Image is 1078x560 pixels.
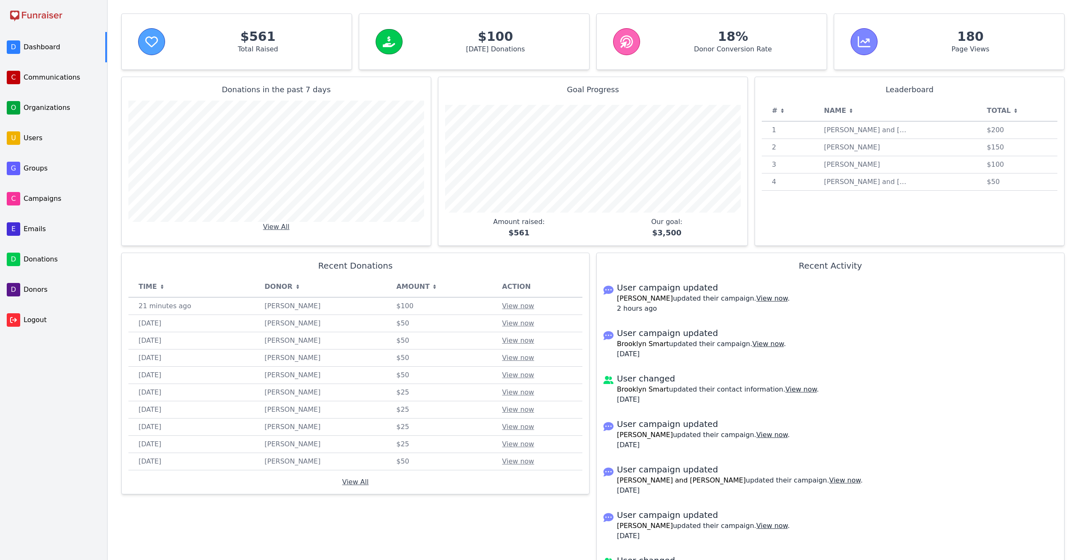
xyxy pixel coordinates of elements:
span: Galindo, Mary [264,405,349,415]
td: $50 [386,349,492,367]
span: [DATE] Donations [417,44,574,54]
span: Nelson, Linda [264,301,349,311]
span: Lilly Saltzman [824,142,908,152]
span: Page Views [892,44,1049,54]
span: 13 days ago [139,439,223,449]
td: $50 [977,173,1057,191]
span: [PERSON_NAME] and [PERSON_NAME] [617,476,746,484]
span: 4 [772,177,804,187]
a: View the donation details from Tiffany Cooper. [502,457,534,465]
td: $50 [386,332,492,349]
strong: 180 [892,29,1049,44]
span: [DATE] [617,440,671,450]
span: Robbins, Ashley [264,318,349,328]
h3: Leaderboard [762,84,1057,96]
span: Teagan Nelson [824,160,908,170]
span: O [7,101,20,115]
button: Time [139,282,165,292]
span: Users [24,133,99,143]
td: $25 [386,401,492,419]
span: 13 days ago [139,456,223,467]
span: Jacques, Julia [264,439,349,449]
strong: User campaign updated [617,418,790,430]
a: View the donation details from Mary Galindo. [502,405,534,413]
span: 11 days ago [139,387,223,397]
td: $100 [977,156,1057,173]
span: D [7,253,20,266]
a: View All [342,478,369,486]
strong: $100 [417,29,574,44]
span: G [7,162,20,175]
span: C [7,71,20,84]
span: 4 days ago [139,318,223,328]
h3: Donations in the past 7 days [128,84,424,96]
td: $25 [386,419,492,436]
a: View the updated campaign message for Hattie and Lily [829,476,861,484]
span: U [7,131,20,145]
h2: Recent Activity [603,260,1057,272]
span: Donor Conversion Rate [654,44,811,54]
p: updated their campaign. . [617,464,863,496]
strong: User changed [617,373,1057,384]
td: $50 [386,453,492,470]
span: Baker, William [264,387,349,397]
a: View the donation details from Linda Nelson. [502,302,534,310]
span: 8 days ago [139,353,223,363]
span: 10 days ago [139,370,223,380]
span: Emails [24,224,99,234]
span: 1 [772,125,804,135]
span: [DATE] [617,531,671,541]
span: Groups [24,163,99,173]
span: [PERSON_NAME] [617,431,673,439]
td: $200 [977,121,1057,139]
button: Name [824,106,854,116]
strong: User campaign updated [617,464,863,475]
a: View the updated campaign message for Addison [756,431,788,439]
a: View the donation details from Julia Jacques. [502,440,534,448]
span: D [7,283,20,296]
span: C [7,192,20,205]
button: Total [987,106,1019,116]
span: 2 [772,142,804,152]
td: $50 [386,367,492,384]
span: $561 [493,227,545,239]
span: Dashboard [24,42,99,52]
a: View the donation details from Cammie Perez. [502,371,534,379]
span: 3 [772,160,804,170]
img: Funraiser logo [10,10,62,22]
button: Donor [264,282,300,292]
span: E [7,222,20,236]
a: View the donation details from Stefanie Schocke. [502,423,534,431]
p: Amount raised: [493,217,545,239]
span: Organizations [24,103,99,113]
span: 12 days ago [139,405,223,415]
a: View the updated campaign message for Jocelyn [756,522,788,530]
span: Logout [24,315,100,325]
span: 2 hours ago [617,304,671,314]
strong: User campaign updated [617,327,786,339]
a: View the donation details from Ashley Robbins. [502,319,534,327]
p: updated their campaign. . [617,509,790,541]
p: updated their campaign. . [617,327,786,359]
span: D [7,40,20,54]
a: View All [263,223,290,231]
span: Anniston and Presley Altic [824,125,908,135]
a: View the updated campaign message for Teagan [756,294,788,302]
span: [DATE] [617,485,671,496]
button: # [772,106,785,116]
a: View the updated contact information for Brooklyn [785,385,817,393]
span: Communications [24,72,99,83]
button: Amount [396,282,437,292]
a: View the donation details from Alecia Saltzman. [502,354,534,362]
span: [DATE] [617,349,671,359]
span: Schocke, Stefanie [264,422,349,432]
p: updated their contact information. . [617,373,1057,405]
strong: 18% [654,29,811,44]
strong: User campaign updated [617,509,790,521]
span: [DATE] [617,395,671,405]
h3: Goal Progress [445,84,741,96]
span: Campaigns [24,194,99,204]
a: View the donation details from William Baker. [502,388,534,396]
span: 21 minutes ago [139,301,223,311]
span: Cooper, Tiffany [264,456,349,467]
